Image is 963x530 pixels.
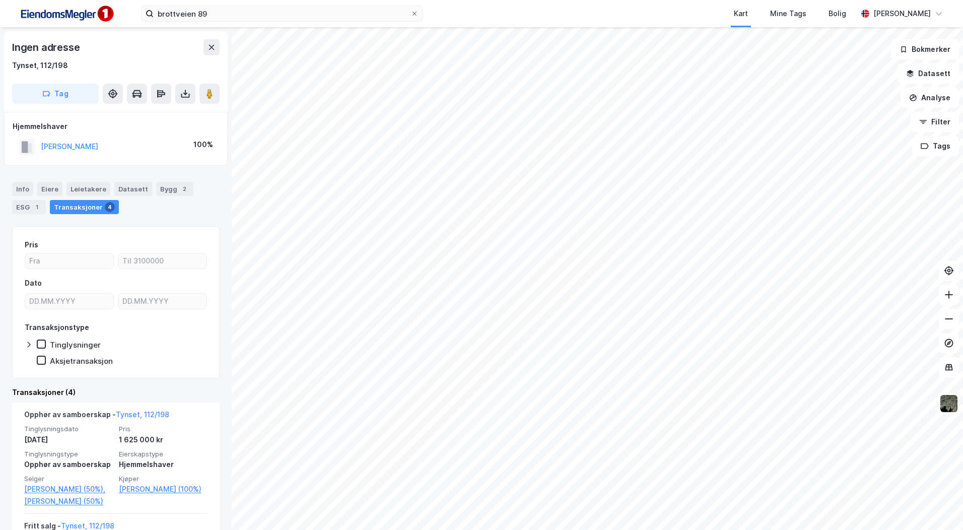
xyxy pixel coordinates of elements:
[32,202,42,212] div: 1
[119,450,208,458] span: Eierskapstype
[114,182,152,196] div: Datasett
[25,321,89,334] div: Transaksjonstype
[193,139,213,151] div: 100%
[898,63,959,84] button: Datasett
[66,182,110,196] div: Leietakere
[25,294,113,309] input: DD.MM.YYYY
[12,84,99,104] button: Tag
[12,386,220,399] div: Transaksjoner (4)
[50,340,101,350] div: Tinglysninger
[912,136,959,156] button: Tags
[16,3,117,25] img: F4PB6Px+NJ5v8B7XTbfpPpyloAAAAASUVORK5CYII=
[24,458,113,471] div: Opphør av samboerskap
[24,425,113,433] span: Tinglysningsdato
[25,253,113,269] input: Fra
[770,8,806,20] div: Mine Tags
[24,434,113,446] div: [DATE]
[901,88,959,108] button: Analyse
[118,253,207,269] input: Til 3100000
[119,458,208,471] div: Hjemmelshaver
[119,434,208,446] div: 1 625 000 kr
[12,182,33,196] div: Info
[119,425,208,433] span: Pris
[24,475,113,483] span: Selger
[913,482,963,530] iframe: Chat Widget
[13,120,219,132] div: Hjemmelshaver
[154,6,410,21] input: Søk på adresse, matrikkel, gårdeiere, leietakere eller personer
[12,39,82,55] div: Ingen adresse
[118,294,207,309] input: DD.MM.YYYY
[105,202,115,212] div: 4
[12,200,46,214] div: ESG
[911,112,959,132] button: Filter
[119,483,208,495] a: [PERSON_NAME] (100%)
[50,200,119,214] div: Transaksjoner
[24,483,113,495] a: [PERSON_NAME] (50%),
[119,475,208,483] span: Kjøper
[24,409,169,425] div: Opphør av samboerskap -
[913,482,963,530] div: Kontrollprogram for chat
[891,39,959,59] button: Bokmerker
[61,521,114,530] a: Tynset, 112/198
[24,450,113,458] span: Tinglysningstype
[116,410,169,419] a: Tynset, 112/198
[829,8,846,20] div: Bolig
[50,356,113,366] div: Aksjetransaksjon
[873,8,931,20] div: [PERSON_NAME]
[939,394,958,413] img: 9k=
[37,182,62,196] div: Eiere
[734,8,748,20] div: Kart
[25,277,42,289] div: Dato
[25,239,38,251] div: Pris
[179,184,189,194] div: 2
[156,182,193,196] div: Bygg
[12,59,68,72] div: Tynset, 112/198
[24,495,113,507] a: [PERSON_NAME] (50%)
